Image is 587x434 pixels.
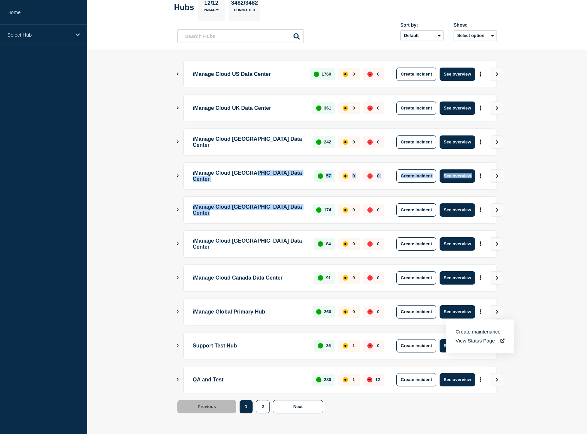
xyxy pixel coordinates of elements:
p: 0 [352,139,355,144]
p: 0 [377,106,379,110]
div: affected [343,241,348,247]
button: View [490,169,503,183]
p: Connected [234,8,255,15]
div: up [316,106,321,111]
button: Show Connected Hubs [176,106,179,110]
div: affected [343,72,348,77]
p: iManage Cloud [GEOGRAPHIC_DATA] Data Center [193,237,306,251]
button: Create maintenance [456,329,500,334]
button: Show Connected Hubs [176,207,179,212]
p: Select Hub [7,32,71,38]
button: See overview [440,305,475,319]
div: down [367,377,372,382]
p: Support Test Hub [193,339,306,352]
p: 0 [377,207,379,212]
button: Previous [177,400,236,413]
p: iManage Cloud [GEOGRAPHIC_DATA] Data Center [193,203,305,217]
div: affected [343,275,348,281]
button: See overview [440,271,475,285]
h2: Hubs [174,3,194,12]
div: down [367,309,373,315]
button: Show Connected Hubs [176,139,179,144]
button: 2 [256,400,270,413]
p: 0 [352,241,355,246]
div: up [314,72,319,77]
p: 0 [352,72,355,77]
p: 91 [326,275,331,280]
p: 0 [352,106,355,110]
button: Create incident [396,135,436,149]
button: 1 [240,400,253,413]
button: Create incident [396,271,436,285]
button: Create incident [396,203,436,217]
div: up [318,343,323,348]
button: Show Connected Hubs [176,241,179,246]
p: 361 [324,106,331,110]
button: More actions [476,272,485,284]
button: Create incident [396,237,436,251]
button: View [490,271,503,285]
p: iManage Cloud Canada Data Center [193,271,306,285]
button: Show Connected Hubs [176,275,179,280]
div: down [367,241,373,247]
a: View Status Page [456,338,504,343]
p: 0 [377,241,379,246]
div: up [318,241,323,247]
span: Next [293,404,302,409]
div: up [316,309,321,315]
button: See overview [440,135,475,149]
button: View [490,68,503,81]
button: See overview [440,339,475,352]
button: See overview [440,237,475,251]
p: 242 [324,139,331,144]
button: Show Connected Hubs [176,309,179,314]
button: View [490,203,503,217]
div: up [316,139,321,145]
p: 1760 [321,72,331,77]
p: 1 [352,377,355,382]
div: down [367,139,373,145]
div: down [367,207,373,213]
button: Create incident [396,102,436,115]
select: Sort by [400,30,444,41]
p: iManage Cloud [GEOGRAPHIC_DATA] Data Center [193,169,306,183]
p: 174 [324,207,331,212]
button: More actions [476,373,485,386]
p: iManage Global Primary Hub [193,305,305,319]
button: Create incident [396,339,436,352]
button: Create incident [396,68,436,81]
button: See overview [440,169,475,183]
p: 57 [326,173,331,178]
button: Show Connected Hubs [176,173,179,178]
button: See overview [440,373,475,386]
button: Create incident [396,169,436,183]
p: iManage Cloud US Data Center [193,68,302,81]
p: 1 [352,343,355,348]
button: View [490,305,503,319]
div: down [367,72,373,77]
p: Primary [204,8,219,15]
div: affected [343,343,348,348]
p: 0 [377,173,379,178]
div: down [367,106,373,111]
p: 36 [326,343,331,348]
button: More actions [476,102,485,114]
button: Show Connected Hubs [176,72,179,77]
button: More actions [476,68,485,80]
button: More actions [476,238,485,250]
button: See overview [440,68,475,81]
p: 84 [326,241,331,246]
div: down [367,343,373,348]
p: 0 [352,275,355,280]
p: iManage Cloud [GEOGRAPHIC_DATA] Data Center [193,135,305,149]
div: affected [343,309,348,315]
div: affected [343,106,348,111]
div: Sort by: [400,22,444,28]
button: More actions [476,136,485,148]
p: QA and Test [193,373,305,386]
div: down [367,275,373,281]
button: More actions [476,306,485,318]
div: affected [343,139,348,145]
p: 12 [375,377,380,382]
button: Create incident [396,373,436,386]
